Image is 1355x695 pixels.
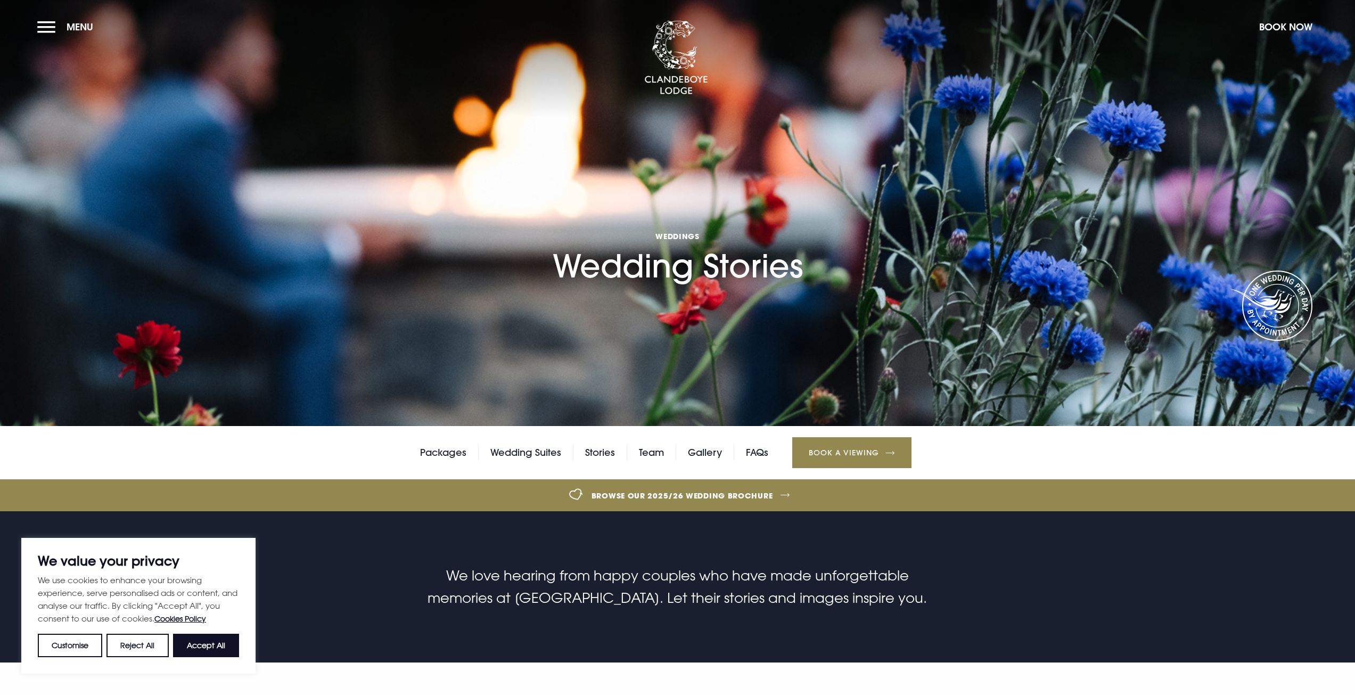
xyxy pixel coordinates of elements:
[38,574,239,625] p: We use cookies to enhance your browsing experience, serve personalised ads or content, and analys...
[21,538,256,674] div: We value your privacy
[37,15,98,38] button: Menu
[154,614,206,623] a: Cookies Policy
[746,445,768,461] a: FAQs
[644,21,708,95] img: Clandeboye Lodge
[553,231,803,241] span: Weddings
[67,21,93,33] span: Menu
[420,445,466,461] a: Packages
[688,445,722,461] a: Gallery
[424,565,931,609] p: We love hearing from happy couples who have made unforgettable memories at [GEOGRAPHIC_DATA]. Let...
[490,445,561,461] a: Wedding Suites
[639,445,664,461] a: Team
[553,146,803,285] h1: Wedding Stories
[38,634,102,657] button: Customise
[792,437,911,468] a: Book a Viewing
[173,634,239,657] button: Accept All
[38,554,239,567] p: We value your privacy
[585,445,615,461] a: Stories
[106,634,168,657] button: Reject All
[1254,15,1318,38] button: Book Now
